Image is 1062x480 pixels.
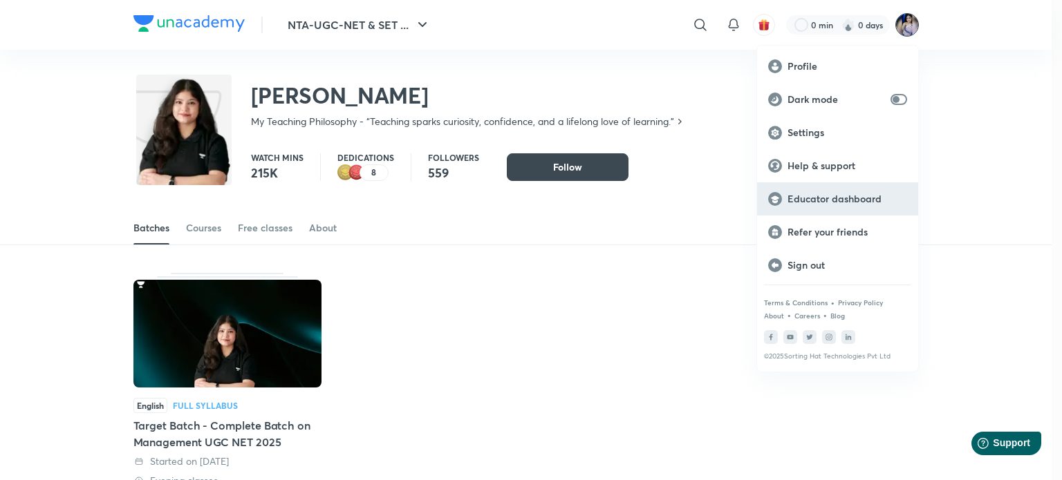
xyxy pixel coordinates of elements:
a: Settings [757,116,918,149]
iframe: Help widget launcher [939,426,1047,465]
a: Careers [794,311,820,320]
div: • [823,309,828,321]
p: Dark mode [788,93,885,106]
a: Terms & Conditions [764,298,828,307]
p: Sign out [788,259,907,271]
p: Educator dashboard [788,193,907,205]
div: • [787,309,792,321]
p: Help & support [788,160,907,172]
a: Refer your friends [757,215,918,249]
a: Profile [757,50,918,83]
p: Refer your friends [788,226,907,238]
a: About [764,311,784,320]
a: Privacy Policy [838,298,883,307]
p: Settings [788,126,907,139]
div: • [830,296,835,309]
a: Help & support [757,149,918,182]
a: Blog [830,311,845,320]
a: Educator dashboard [757,182,918,215]
p: Profile [788,60,907,73]
p: © 2025 Sorting Hat Technologies Pvt Ltd [764,352,911,361]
